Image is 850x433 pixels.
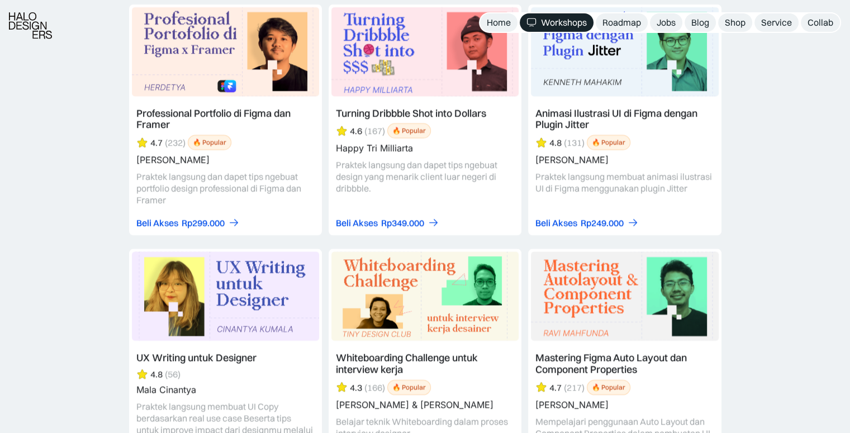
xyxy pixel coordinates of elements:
[801,13,840,32] a: Collab
[754,13,799,32] a: Service
[336,217,378,229] div: Beli Akses
[535,217,577,229] div: Beli Akses
[182,217,225,229] div: Rp299.000
[657,17,676,28] div: Jobs
[718,13,752,32] a: Shop
[596,13,648,32] a: Roadmap
[725,17,745,28] div: Shop
[487,17,511,28] div: Home
[691,17,709,28] div: Blog
[136,217,240,229] a: Beli AksesRp299.000
[480,13,517,32] a: Home
[761,17,792,28] div: Service
[685,13,716,32] a: Blog
[336,217,439,229] a: Beli AksesRp349.000
[136,217,178,229] div: Beli Akses
[381,217,424,229] div: Rp349.000
[541,17,587,28] div: Workshops
[535,217,639,229] a: Beli AksesRp249.000
[520,13,593,32] a: Workshops
[650,13,682,32] a: Jobs
[808,17,833,28] div: Collab
[602,17,641,28] div: Roadmap
[581,217,624,229] div: Rp249.000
